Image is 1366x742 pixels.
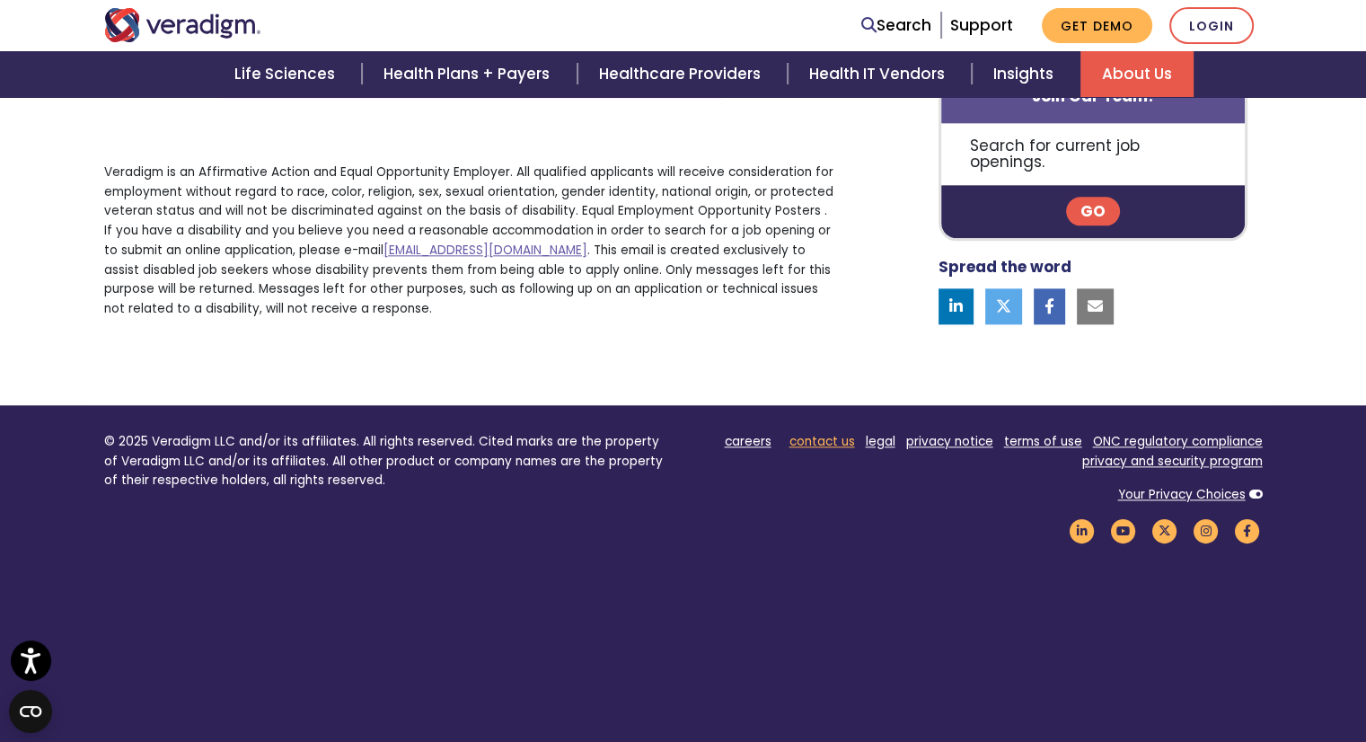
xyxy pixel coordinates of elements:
button: Open CMP widget [9,690,52,733]
p: Search for current job openings. [941,123,1246,185]
a: ONC regulatory compliance [1093,433,1263,450]
a: legal [866,433,895,450]
strong: Spread the word [939,257,1071,278]
a: Veradigm Twitter Link [1150,522,1180,539]
a: Search [861,13,931,38]
p: © 2025 Veradigm LLC and/or its affiliates. All rights reserved. Cited marks are the property of V... [104,432,670,490]
a: privacy notice [906,433,993,450]
a: Support [950,14,1013,36]
a: Veradigm LinkedIn Link [1067,522,1097,539]
p: Veradigm is an Affirmative Action and Equal Opportunity Employer. All qualified applicants will r... [104,163,838,319]
a: Get Demo [1042,8,1152,43]
a: Health IT Vendors [788,51,972,97]
a: contact us [789,433,855,450]
a: Insights [972,51,1080,97]
img: Veradigm logo [104,8,261,42]
a: About Us [1080,51,1194,97]
a: terms of use [1004,433,1082,450]
a: Healthcare Providers [577,51,788,97]
a: Health Plans + Payers [362,51,577,97]
a: careers [725,433,771,450]
a: Login [1169,7,1254,44]
a: Life Sciences [213,51,362,97]
a: [EMAIL_ADDRESS][DOMAIN_NAME] [383,242,587,259]
a: Your Privacy Choices [1118,486,1246,503]
a: Veradigm Facebook Link [1232,522,1263,539]
a: Go [1066,197,1120,225]
a: privacy and security program [1082,453,1263,470]
a: Veradigm Instagram Link [1191,522,1221,539]
strong: Join Our Team! [1032,85,1154,107]
a: Veradigm YouTube Link [1108,522,1139,539]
